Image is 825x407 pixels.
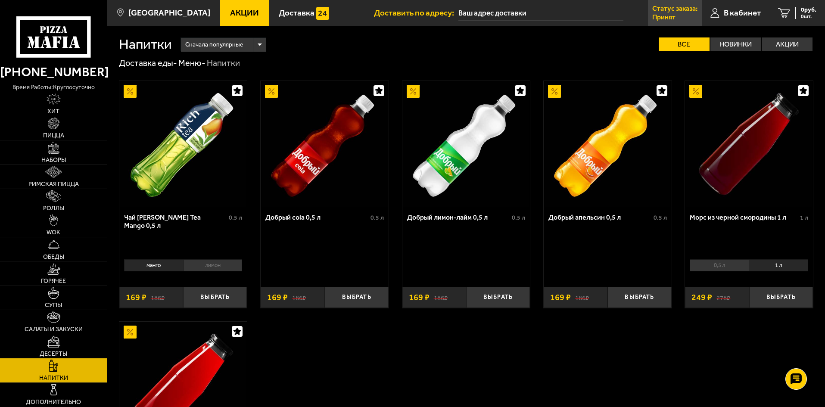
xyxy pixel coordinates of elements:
s: 186 ₽ [434,293,448,302]
span: Сначала популярные [185,37,243,53]
span: 0.5 л [654,214,667,221]
a: АкционныйДобрый лимон-лайм 0,5 л [402,81,530,207]
span: Роллы [43,205,64,211]
span: В кабинет [724,9,761,17]
a: АкционныйДобрый cola 0,5 л [261,81,389,207]
button: Выбрать [325,287,389,308]
div: Чай [PERSON_NAME] Tea Mango 0,5 л [124,213,227,230]
span: 249 ₽ [691,293,712,302]
span: Наборы [41,157,66,163]
span: Доставить по адресу: [374,9,458,17]
s: 186 ₽ [575,293,589,302]
img: Добрый апельсин 0,5 л [545,81,670,207]
li: 0,5 л [690,259,749,271]
label: Все [659,37,710,51]
button: Выбрать [749,287,813,308]
span: Пицца [43,133,64,139]
span: Напитки [39,375,68,381]
input: Ваш адрес доставки [458,5,623,21]
a: АкционныйМорс из черной смородины 1 л [685,81,813,207]
s: 278 ₽ [716,293,730,302]
li: лимон [183,259,243,271]
h1: Напитки [119,37,172,51]
span: Хит [47,109,59,115]
img: 15daf4d41897b9f0e9f617042186c801.svg [316,7,329,20]
button: Выбрать [183,287,247,308]
a: Доставка еды- [119,58,177,68]
img: Чай Rich Green Tea Mango 0,5 л [120,81,246,207]
span: Салаты и закуски [25,326,83,332]
a: АкционныйДобрый апельсин 0,5 л [544,81,672,207]
span: Акции [230,9,259,17]
span: 169 ₽ [550,293,571,302]
img: Акционный [407,85,420,98]
span: 0 руб. [801,7,816,13]
span: Римская пицца [28,181,79,187]
img: Акционный [124,85,137,98]
s: 186 ₽ [292,293,306,302]
img: Добрый cola 0,5 л [262,81,387,207]
span: WOK [47,230,60,236]
li: 1 л [749,259,808,271]
div: Морс из черной смородины 1 л [690,213,798,221]
span: 0.5 л [512,214,525,221]
span: 1 л [800,214,808,221]
button: Выбрать [607,287,671,308]
p: Принят [652,14,676,21]
span: 0.5 л [370,214,384,221]
s: 186 ₽ [151,293,165,302]
div: 0 [119,256,247,280]
span: [GEOGRAPHIC_DATA] [128,9,210,17]
span: Горячее [41,278,66,284]
div: Добрый cola 0,5 л [265,213,368,221]
span: 0.5 л [229,214,242,221]
span: Десерты [40,351,67,357]
span: 169 ₽ [409,293,430,302]
label: Акции [762,37,813,51]
span: Доставка [279,9,314,17]
span: Супы [45,302,62,308]
div: Добрый апельсин 0,5 л [548,213,651,221]
a: Меню- [178,58,205,68]
img: Акционный [265,85,278,98]
div: Добрый лимон-лайм 0,5 л [407,213,510,221]
img: Акционный [548,85,561,98]
span: 169 ₽ [126,293,146,302]
button: Выбрать [466,287,530,308]
span: 169 ₽ [267,293,288,302]
img: Добрый лимон-лайм 0,5 л [403,81,529,207]
div: Напитки [207,58,240,69]
label: Новинки [710,37,761,51]
img: Акционный [124,326,137,339]
span: улица Швецова, 6 [458,5,623,21]
img: Акционный [689,85,702,98]
div: 0 [685,256,813,280]
span: Дополнительно [26,399,81,405]
a: АкционныйЧай Rich Green Tea Mango 0,5 л [119,81,247,207]
span: Обеды [43,254,64,260]
p: Статус заказа: [652,5,697,12]
span: 0 шт. [801,14,816,19]
img: Морс из черной смородины 1 л [686,81,812,207]
li: манго [124,259,183,271]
